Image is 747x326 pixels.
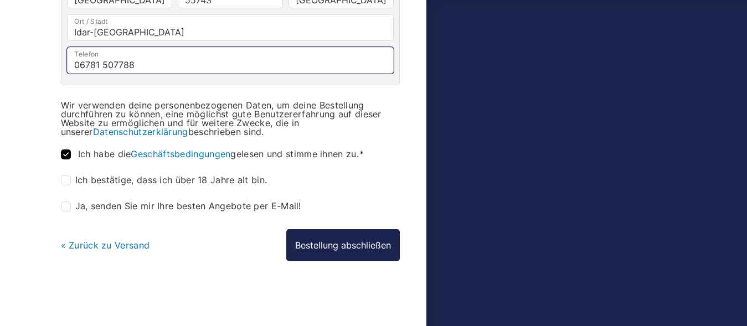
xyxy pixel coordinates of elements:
[67,14,394,41] input: Ort / Stadt
[61,101,400,136] p: Wir verwenden deine personenbezogenen Daten, um deine Bestellung durchführen zu können, eine mögl...
[61,201,71,211] input: Ja, senden Sie mir Ihre besten Angebote per E-Mail!
[286,229,400,261] button: Bestellung abschließen
[131,148,230,159] a: Geschäftsbedingungen
[78,148,364,159] span: Ich habe die gelesen und stimme ihnen zu.
[61,175,267,185] label: Ich bestätige, dass ich über 18 Jahre alt bin.
[67,47,394,74] input: Telefon
[61,240,150,251] a: « Zurück zu Versand
[61,175,71,185] input: Ich bestätige, dass ich über 18 Jahre alt bin.
[93,126,188,137] a: Datenschutzerklärung
[61,201,301,211] label: Ja, senden Sie mir Ihre besten Angebote per E-Mail!
[61,149,71,159] input: Ich habe dieGeschäftsbedingungengelesen und stimme ihnen zu.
